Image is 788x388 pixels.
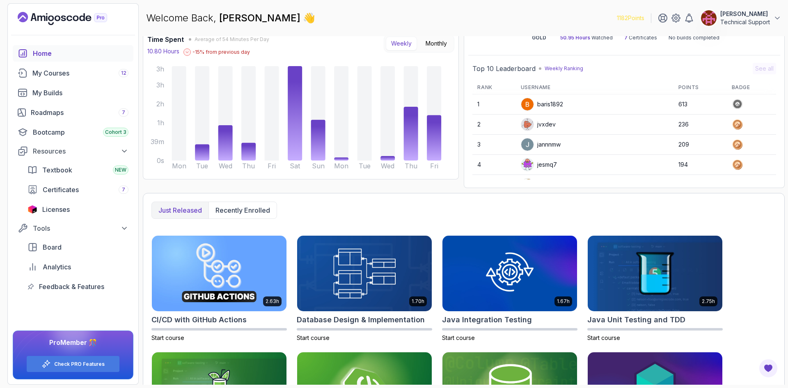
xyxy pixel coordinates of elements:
div: Bootcamp [33,127,128,137]
img: Java Integration Testing card [442,236,577,311]
a: textbook [23,162,133,178]
span: Start course [297,334,330,341]
span: Start course [587,334,620,341]
td: 5 [472,175,515,195]
tspan: Wed [219,162,232,170]
a: analytics [23,259,133,275]
span: 7 [122,186,125,193]
td: 194 [673,155,727,175]
img: user profile image [701,10,717,26]
img: user profile image [521,98,534,110]
p: 1.67h [557,298,570,305]
a: home [13,45,133,62]
img: CI/CD with GitHub Actions card [152,236,286,311]
a: courses [13,65,133,81]
tspan: Sun [312,162,325,170]
tspan: Mon [172,162,186,170]
a: licenses [23,201,133,218]
p: 2.75h [702,298,715,305]
a: bootcamp [13,124,133,140]
p: Certificates [624,34,657,41]
td: 209 [673,135,727,155]
a: CI/CD with GitHub Actions card2.63hCI/CD with GitHub ActionsStart course [151,235,287,342]
span: 50.95 Hours [560,34,590,41]
div: Home [33,48,128,58]
p: 1.70h [412,298,424,305]
button: See all [753,63,776,74]
button: Just released [152,202,208,218]
span: Certificates [43,185,79,195]
td: 3 [472,135,515,155]
tspan: Tue [196,162,208,170]
div: jesmq7 [521,158,557,171]
a: feedback [23,278,133,295]
td: 183 [673,175,727,195]
span: 7 [122,109,125,116]
tspan: Sat [290,162,300,170]
td: 2 [472,115,515,135]
p: -15 % from previous day [192,49,250,55]
tspan: Fri [268,162,276,170]
button: Weekly [386,37,417,51]
h2: Top 10 Leaderboard [472,64,536,73]
span: Start course [151,334,184,341]
tspan: 1h [157,119,164,127]
span: 7 [624,34,628,41]
p: Weekly Ranking [545,65,583,72]
img: default monster avatar [521,118,534,131]
span: Textbook [42,165,72,175]
td: 4 [472,155,515,175]
tspan: 2h [156,100,164,108]
tspan: Fri [430,162,438,170]
button: Check PRO Features [26,356,120,372]
div: jannnmw [521,138,561,151]
button: Resources [13,144,133,158]
p: Technical Support [720,18,770,26]
h2: CI/CD with GitHub Actions [151,314,247,326]
button: Recently enrolled [208,202,277,218]
a: Java Integration Testing card1.67hJava Integration TestingStart course [442,235,577,342]
span: Feedback & Features [39,282,104,292]
span: Board [43,242,62,252]
p: Just released [158,205,202,215]
button: Open Feedback Button [758,358,778,378]
span: Start course [442,334,475,341]
tspan: 39m [151,138,164,146]
span: NEW [115,167,126,173]
tspan: Tue [359,162,371,170]
div: My Builds [32,88,128,98]
p: Recently enrolled [215,205,270,215]
img: Java Unit Testing and TDD card [588,236,722,311]
span: Cohort 3 [105,129,126,135]
tspan: 3h [156,81,164,89]
p: Welcome Back, [146,11,315,25]
img: user profile image [521,138,534,151]
h3: Time Spent [147,34,184,44]
span: Analytics [43,262,71,272]
button: user profile image[PERSON_NAME]Technical Support [701,10,781,26]
span: Licenses [42,204,70,214]
span: 👋 [303,11,315,25]
a: board [23,239,133,255]
tspan: Thu [405,162,417,170]
p: Watched [560,34,613,41]
p: No builds completed [669,34,719,41]
p: [PERSON_NAME] [720,10,770,18]
img: jetbrains icon [27,205,37,214]
h2: Java Integration Testing [442,314,532,326]
p: 10.80 Hours [147,47,179,55]
div: Resources [33,146,128,156]
tspan: 3h [156,65,164,73]
img: user profile image [521,179,534,191]
a: Landing page [18,12,126,25]
h2: Java Unit Testing and TDD [587,314,685,326]
span: 12 [121,70,126,76]
img: default monster avatar [521,158,534,171]
div: cemd [521,178,552,191]
a: Database Design & Implementation card1.70hDatabase Design & ImplementationStart course [297,235,432,342]
p: GOLD [532,34,546,41]
th: Username [516,81,673,94]
div: Roadmaps [31,108,128,117]
td: 613 [673,94,727,115]
a: roadmaps [13,104,133,121]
